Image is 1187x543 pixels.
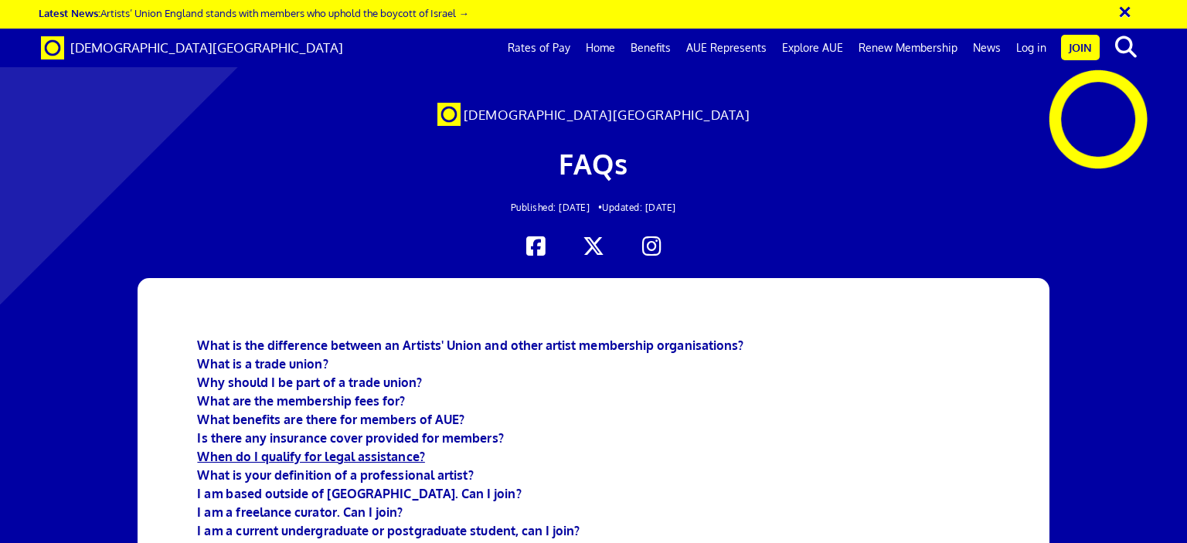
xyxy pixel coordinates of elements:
a: Renew Membership [851,29,965,67]
a: Rates of Pay [500,29,578,67]
a: Why should I be part of a trade union? [197,375,422,390]
a: Is there any insurance cover provided for members? [197,430,503,446]
a: What is the difference between an Artists' Union and other artist membership organisations? [197,338,743,353]
a: News [965,29,1008,67]
a: Brand [DEMOGRAPHIC_DATA][GEOGRAPHIC_DATA] [29,29,355,67]
span: [DEMOGRAPHIC_DATA][GEOGRAPHIC_DATA] [70,39,343,56]
a: AUE Represents [679,29,774,67]
a: When do I qualify for legal assistance? [197,449,424,464]
a: Home [578,29,623,67]
span: FAQs [559,146,628,181]
a: I am based outside of [GEOGRAPHIC_DATA]. Can I join? [197,486,521,501]
a: What are the membership fees for? [197,393,405,409]
a: What benefits are there for members of AUE? [197,412,464,427]
a: Explore AUE [774,29,851,67]
a: Log in [1008,29,1054,67]
button: search [1103,31,1150,63]
h2: Updated: [DATE] [230,202,958,212]
a: Benefits [623,29,679,67]
a: What is a trade union? [197,356,328,372]
a: What is your definition of a professional artist? [197,467,473,483]
strong: Latest News: [39,6,100,19]
a: I am a current undergraduate or postgraduate student, can I join? [197,523,580,538]
span: [DEMOGRAPHIC_DATA][GEOGRAPHIC_DATA] [464,107,750,123]
a: Join [1061,35,1100,60]
a: I am a freelance curator. Can I join? [197,504,403,520]
span: Published: [DATE] • [511,202,603,213]
a: Latest News:Artists’ Union England stands with members who uphold the boycott of Israel → [39,6,468,19]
